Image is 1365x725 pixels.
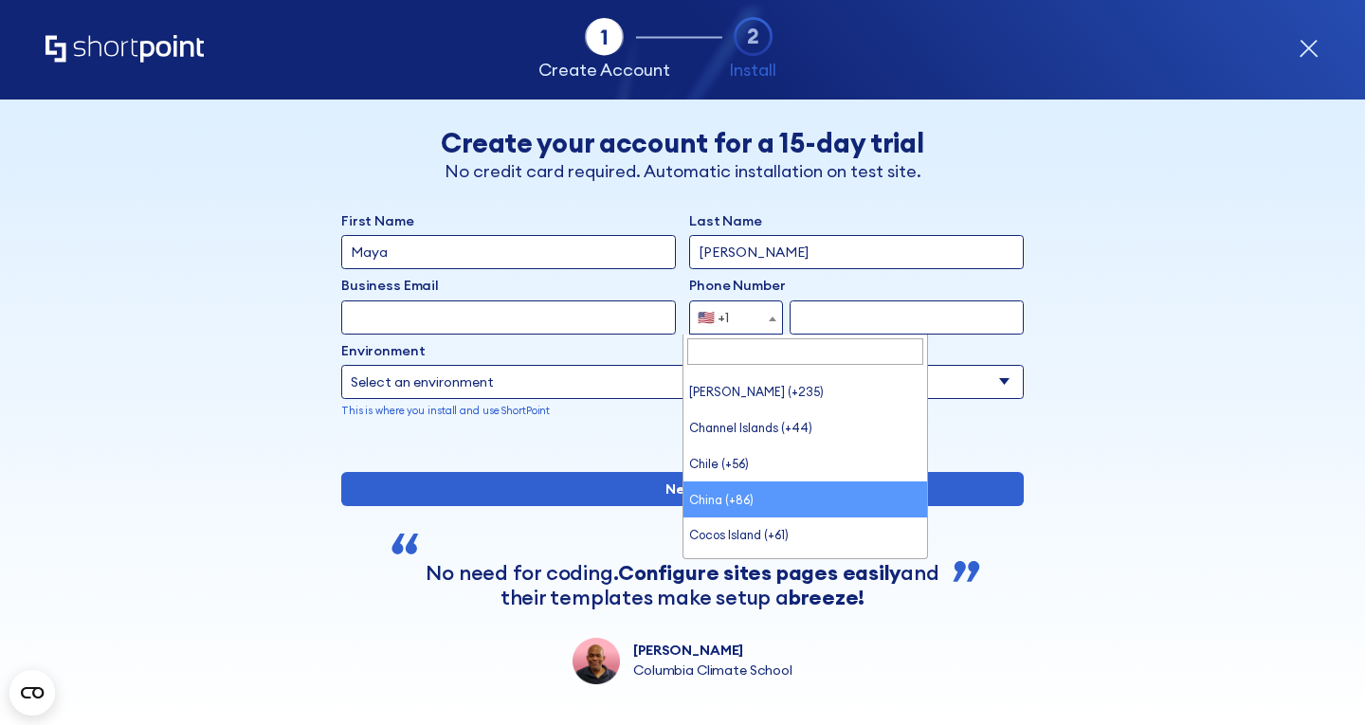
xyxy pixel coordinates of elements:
li: Cocos Island (+61) [683,517,927,553]
li: China (+86) [683,481,927,517]
li: [GEOGRAPHIC_DATA] (+57) [683,553,927,589]
button: Open CMP widget [9,670,55,716]
li: Channel Islands (+44) [683,409,927,445]
input: Search [687,338,923,365]
li: [PERSON_NAME] (+235) [683,374,927,410]
li: Chile (+56) [683,445,927,481]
